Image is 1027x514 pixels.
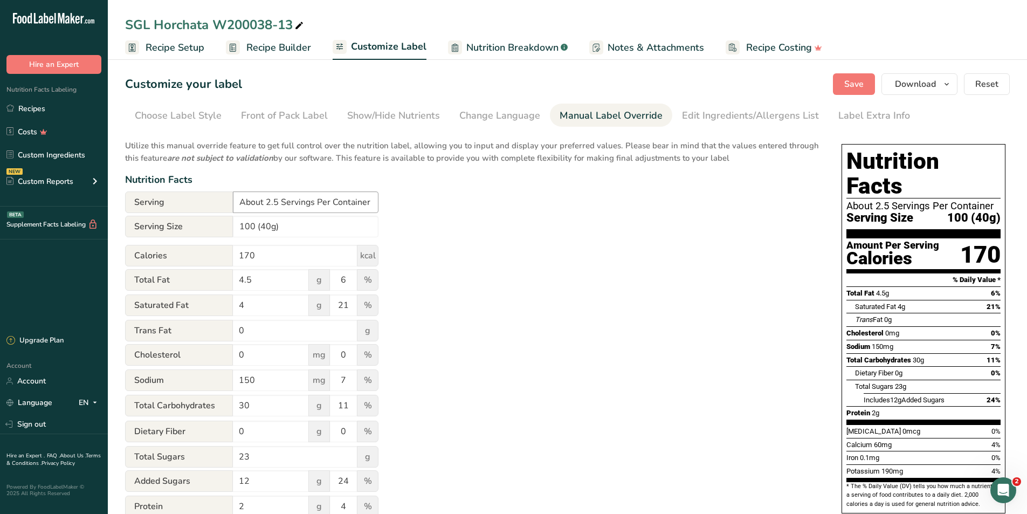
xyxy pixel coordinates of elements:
[960,241,1001,269] div: 170
[846,467,880,475] span: Potassium
[855,316,883,324] span: Fat
[308,269,330,291] span: g
[874,441,892,449] span: 60mg
[855,382,893,390] span: Total Sugars
[79,396,101,409] div: EN
[846,241,939,251] div: Amount Per Serving
[991,454,1001,462] span: 0%
[975,78,998,91] span: Reset
[308,344,330,366] span: mg
[846,211,913,225] span: Serving Size
[125,133,820,164] p: Utilize this manual override feature to get full control over the nutrition label, allowing you t...
[308,470,330,492] span: g
[991,441,1001,449] span: 4%
[6,393,52,412] a: Language
[846,201,1001,211] div: About 2.5 Servings Per Container
[846,329,884,337] span: Cholesterol
[844,78,864,91] span: Save
[125,15,306,35] div: SGL Horchata W200038-13
[6,484,101,497] div: Powered By FoodLabelMaker © 2025 All Rights Reserved
[125,294,233,316] span: Saturated Fat
[125,216,233,237] span: Serving Size
[125,36,204,60] a: Recipe Setup
[6,335,64,346] div: Upgrade Plan
[125,470,233,492] span: Added Sugars
[47,452,60,460] a: FAQ .
[876,289,889,297] span: 4.5g
[991,467,1001,475] span: 4%
[860,454,879,462] span: 0.1mg
[872,409,879,417] span: 2g
[895,382,906,390] span: 23g
[357,446,378,468] span: g
[881,73,957,95] button: Download
[846,289,874,297] span: Total Fat
[846,342,870,351] span: Sodium
[246,40,311,55] span: Recipe Builder
[60,452,86,460] a: About Us .
[125,369,233,391] span: Sodium
[833,73,875,95] button: Save
[838,108,910,123] div: Label Extra Info
[855,303,896,311] span: Saturated Fat
[308,395,330,416] span: g
[459,108,540,123] div: Change Language
[913,356,924,364] span: 30g
[125,76,242,93] h1: Customize your label
[846,356,911,364] span: Total Carbohydrates
[855,369,893,377] span: Dietary Fiber
[125,344,233,366] span: Cholesterol
[357,369,378,391] span: %
[125,446,233,468] span: Total Sugars
[987,356,1001,364] span: 11%
[241,108,328,123] div: Front of Pack Label
[135,108,222,123] div: Choose Label Style
[881,467,903,475] span: 190mg
[991,329,1001,337] span: 0%
[226,36,311,60] a: Recipe Builder
[884,316,892,324] span: 0g
[890,396,901,404] span: 12g
[589,36,704,60] a: Notes & Attachments
[991,289,1001,297] span: 6%
[125,320,233,341] span: Trans Fat
[466,40,559,55] span: Nutrition Breakdown
[125,421,233,442] span: Dietary Fiber
[125,245,233,266] span: Calories
[357,344,378,366] span: %
[448,36,568,60] a: Nutrition Breakdown
[947,211,1001,225] span: 100 (40g)
[333,35,426,60] a: Customize Label
[357,269,378,291] span: %
[351,39,426,54] span: Customize Label
[1012,477,1021,486] span: 2
[6,55,101,74] button: Hire an Expert
[855,316,873,324] i: Trans
[846,273,1001,286] section: % Daily Value *
[125,269,233,291] span: Total Fat
[895,369,902,377] span: 0g
[987,303,1001,311] span: 21%
[964,73,1010,95] button: Reset
[608,40,704,55] span: Notes & Attachments
[125,173,820,187] div: Nutrition Facts
[308,369,330,391] span: mg
[682,108,819,123] div: Edit Ingredients/Allergens List
[347,108,440,123] div: Show/Hide Nutrients
[846,441,872,449] span: Calcium
[167,153,273,163] b: are not subject to validation
[895,78,936,91] span: Download
[357,421,378,442] span: %
[872,342,893,351] span: 150mg
[898,303,905,311] span: 4g
[146,40,204,55] span: Recipe Setup
[357,395,378,416] span: %
[885,329,899,337] span: 0mg
[357,320,378,341] span: g
[308,421,330,442] span: g
[864,396,945,404] span: Includes Added Sugars
[357,470,378,492] span: %
[6,168,23,175] div: NEW
[726,36,822,60] a: Recipe Costing
[746,40,812,55] span: Recipe Costing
